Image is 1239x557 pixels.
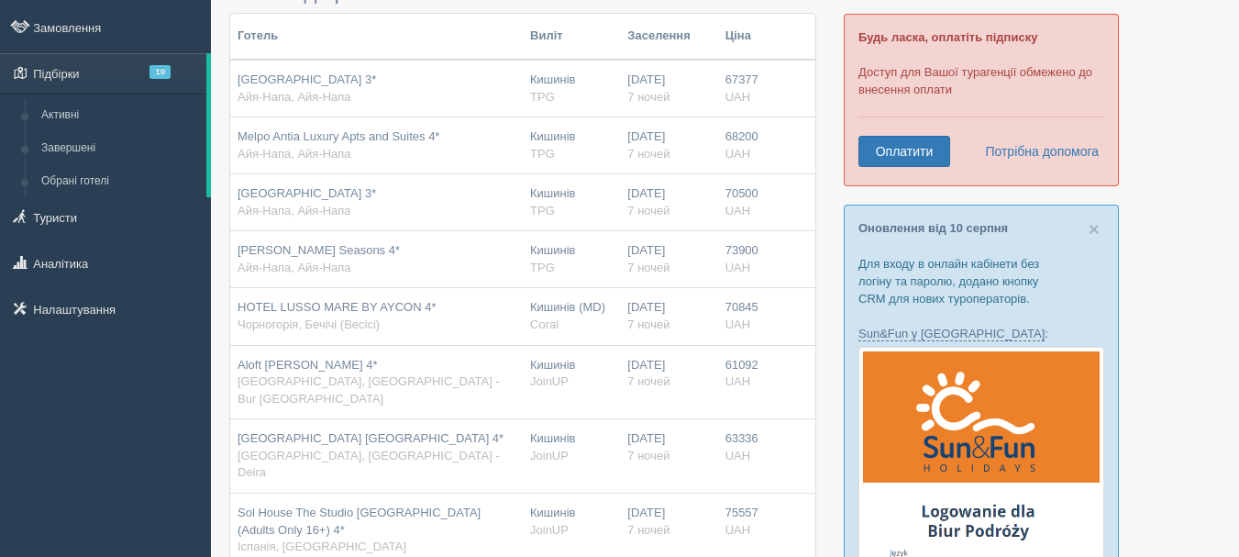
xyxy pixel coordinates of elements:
[530,261,555,274] span: TPG
[627,204,669,217] span: 7 ночей
[238,540,406,553] span: Іспанія, [GEOGRAPHIC_DATA]
[725,261,750,274] span: UAH
[530,147,555,161] span: TPG
[530,242,613,276] div: Кишинів
[238,431,503,445] span: [GEOGRAPHIC_DATA] [GEOGRAPHIC_DATA] 4*
[627,317,669,331] span: 7 ночей
[149,65,171,79] span: 10
[530,90,555,104] span: TPG
[725,204,750,217] span: UAH
[973,136,1100,167] a: Потрібна допомога
[530,185,613,219] div: Кишинів
[238,261,351,274] span: Айя-Напа, Айя-Напа
[725,431,758,445] span: 63336
[718,14,767,60] th: Ціна
[627,523,669,537] span: 7 ночей
[725,374,750,388] span: UAH
[230,14,523,60] th: Готель
[858,221,1008,235] a: Оновлення від 10 серпня
[725,449,750,462] span: UAH
[725,147,750,161] span: UAH
[238,204,351,217] span: Айя-Напа, Айя-Напа
[627,147,669,161] span: 7 ночей
[725,506,758,519] span: 75557
[33,99,206,132] a: Активні
[1089,219,1100,239] button: Close
[858,136,950,167] a: Оплатити
[627,374,669,388] span: 7 ночей
[530,523,569,537] span: JoinUP
[858,30,1037,44] b: Будь ласка, оплатіть підписку
[238,147,351,161] span: Айя-Напа, Айя-Напа
[530,357,613,391] div: Кишинів
[725,243,758,257] span: 73900
[238,374,500,406] span: [GEOGRAPHIC_DATA], [GEOGRAPHIC_DATA] - Bur [GEOGRAPHIC_DATA]
[530,374,569,388] span: JoinUP
[627,430,710,464] div: [DATE]
[858,327,1045,341] a: Sun&Fun у [GEOGRAPHIC_DATA]
[530,430,613,464] div: Кишинів
[627,128,710,162] div: [DATE]
[238,72,376,86] span: [GEOGRAPHIC_DATA] 3*
[627,242,710,276] div: [DATE]
[627,185,710,219] div: [DATE]
[725,358,758,372] span: 61092
[238,300,437,314] span: HOTEL LUSSO MARE BY AYCON 4*
[530,449,569,462] span: JoinUP
[725,300,758,314] span: 70845
[238,449,500,480] span: [GEOGRAPHIC_DATA], [GEOGRAPHIC_DATA] - Deira
[530,204,555,217] span: TPG
[627,357,710,391] div: [DATE]
[858,325,1104,342] p: :
[238,506,481,537] span: Sol House The Studio [GEOGRAPHIC_DATA] (Adults Only 16+) 4*
[530,128,613,162] div: Кишинів
[1089,218,1100,240] span: ×
[725,129,758,143] span: 68200
[238,186,376,200] span: [GEOGRAPHIC_DATA] 3*
[858,255,1104,307] p: Для входу в онлайн кабінети без логіну та паролю, додано кнопку CRM для нових туроператорів.
[530,505,613,539] div: Кишинів
[530,72,613,106] div: Кишинів
[530,299,613,333] div: Кишинів (MD)
[238,358,377,372] span: Aloft [PERSON_NAME] 4*
[33,165,206,198] a: Обрані готелі
[627,449,669,462] span: 7 ночей
[725,72,758,86] span: 67377
[33,132,206,165] a: Завершені
[725,90,750,104] span: UAH
[238,90,351,104] span: Айя-Напа, Айя-Напа
[844,14,1119,186] div: Доступ для Вашої турагенції обмежено до внесення оплати
[725,186,758,200] span: 70500
[627,299,710,333] div: [DATE]
[627,261,669,274] span: 7 ночей
[620,14,717,60] th: Заселення
[530,317,559,331] span: Coral
[725,523,750,537] span: UAH
[238,317,380,331] span: Чорногорія, Бечічі (Becici)
[627,72,710,106] div: [DATE]
[725,317,750,331] span: UAH
[627,505,710,539] div: [DATE]
[238,243,400,257] span: [PERSON_NAME] Seasons 4*
[238,129,439,143] span: Melpo Antia Luxury Apts and Suites 4*
[523,14,620,60] th: Виліт
[627,90,669,104] span: 7 ночей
